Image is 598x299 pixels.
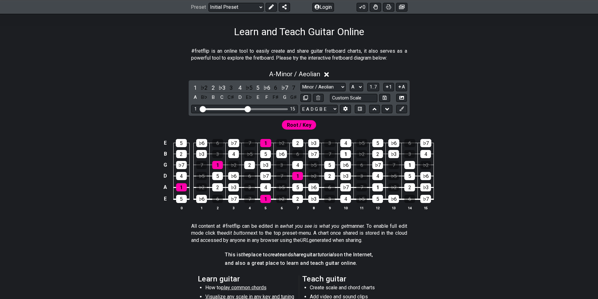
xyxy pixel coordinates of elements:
[356,161,367,169] div: 6
[228,195,239,203] div: ♭7
[396,94,407,102] button: Create Image
[162,148,169,159] td: B
[340,150,351,158] div: 1
[290,205,306,211] th: 7
[324,172,335,180] div: 2
[404,139,415,147] div: 6
[241,252,248,258] em: the
[292,183,303,191] div: 5
[176,183,187,191] div: 1
[218,93,226,102] div: toggle pitch class
[244,139,255,147] div: 7
[276,161,287,169] div: 3
[354,205,370,211] th: 11
[276,195,287,203] div: ♭2
[176,150,187,158] div: 2
[276,150,287,158] div: ♭6
[313,94,324,102] button: Delete
[420,139,431,147] div: ♭7
[340,161,351,169] div: ♭6
[218,83,226,92] div: toggle scale degree
[308,172,319,180] div: ♭2
[212,172,223,180] div: 5
[200,93,208,102] div: toggle pitch class
[226,205,242,211] th: 3
[228,172,239,180] div: ♭6
[225,251,373,258] h4: This is place to and guitar on the Internet,
[308,150,319,158] div: ♭7
[283,223,348,229] em: what you see is what you get
[340,105,351,113] button: Edit Tuning
[287,120,311,130] span: First enable full edit mode to edit
[291,252,303,258] em: share
[388,183,399,191] div: ♭2
[196,183,207,191] div: ♭2
[272,93,280,102] div: toggle pitch class
[196,195,207,203] div: ♭6
[281,83,289,92] div: toggle scale degree
[260,139,271,147] div: 1
[244,161,255,169] div: 2
[338,205,354,211] th: 10
[266,3,277,11] button: Edit Preset
[396,3,407,11] button: Create image
[289,93,298,102] div: toggle pitch class
[173,205,189,211] th: 0
[196,150,207,158] div: ♭3
[324,195,335,203] div: 3
[340,172,351,180] div: ♭3
[300,105,338,113] select: Tuning
[209,83,217,92] div: toggle scale degree
[386,205,402,211] th: 13
[404,172,415,180] div: 5
[254,83,262,92] div: toggle scale degree
[244,150,255,158] div: ♭5
[268,252,282,258] em: create
[162,138,169,149] td: E
[224,230,248,236] em: edit button
[228,161,239,169] div: ♭2
[225,260,373,267] h4: and also a great place to learn and teach guitar online.
[292,172,303,180] div: 1
[308,161,319,169] div: ♭5
[205,284,295,293] li: How to
[196,172,207,180] div: ♭5
[254,93,262,102] div: toggle pitch class
[324,150,335,158] div: 7
[388,161,399,169] div: 7
[236,83,244,92] div: toggle scale degree
[356,172,367,180] div: 3
[194,106,197,112] div: 1
[191,83,199,92] div: toggle scale degree
[292,161,303,169] div: 4
[420,150,431,158] div: 4
[356,150,367,158] div: ♭2
[212,183,223,191] div: 2
[404,195,415,203] div: 6
[350,83,363,91] select: Tonic/Root
[228,139,239,147] div: ♭7
[370,3,381,11] button: Toggle Dexterity for all fretkits
[269,70,320,78] span: A - Minor / Aeolian
[244,195,255,203] div: 7
[420,183,431,191] div: ♭3
[209,93,217,102] div: toggle pitch class
[176,172,187,180] div: 4
[227,83,235,92] div: toggle scale degree
[383,3,394,11] button: Print
[306,205,322,211] th: 8
[236,93,244,102] div: toggle pitch class
[162,182,169,193] td: A
[200,83,208,92] div: toggle scale degree
[388,172,399,180] div: ♭5
[383,83,394,91] button: 1
[356,195,367,203] div: ♭5
[372,161,383,169] div: ♭7
[308,183,319,191] div: ♭6
[418,205,434,211] th: 15
[372,183,383,191] div: 1
[388,139,399,147] div: ♭6
[212,161,223,169] div: 1
[369,105,380,113] button: Move up
[194,205,210,211] th: 1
